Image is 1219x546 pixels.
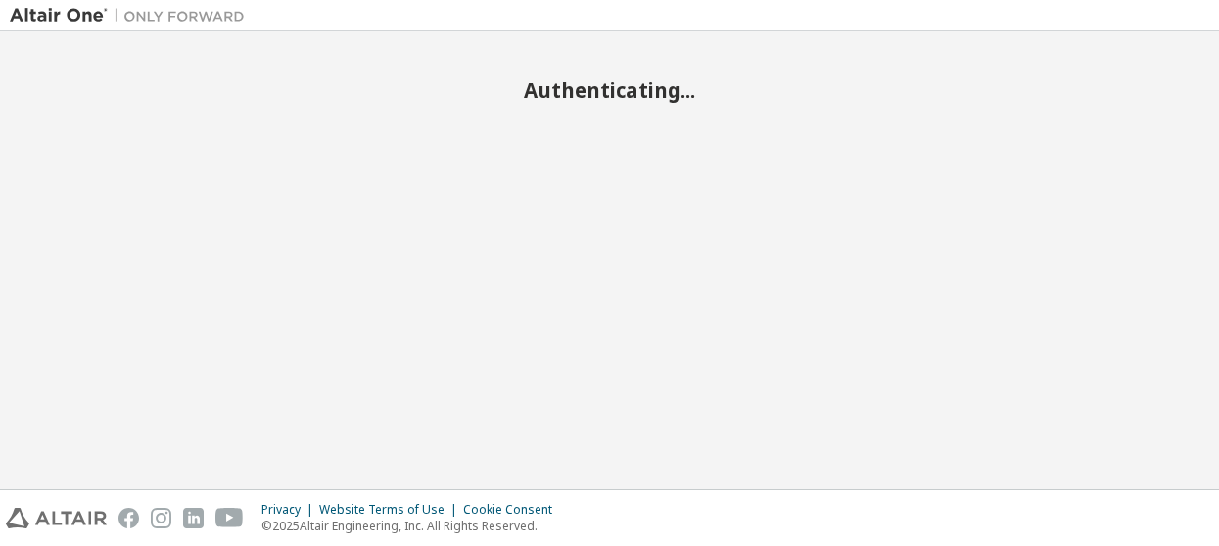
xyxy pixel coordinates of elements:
img: facebook.svg [118,508,139,528]
img: linkedin.svg [183,508,204,528]
img: Altair One [10,6,255,25]
div: Cookie Consent [463,502,564,518]
div: Privacy [261,502,319,518]
p: © 2025 Altair Engineering, Inc. All Rights Reserved. [261,518,564,534]
img: youtube.svg [215,508,244,528]
img: instagram.svg [151,508,171,528]
img: altair_logo.svg [6,508,107,528]
h2: Authenticating... [10,77,1209,103]
div: Website Terms of Use [319,502,463,518]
